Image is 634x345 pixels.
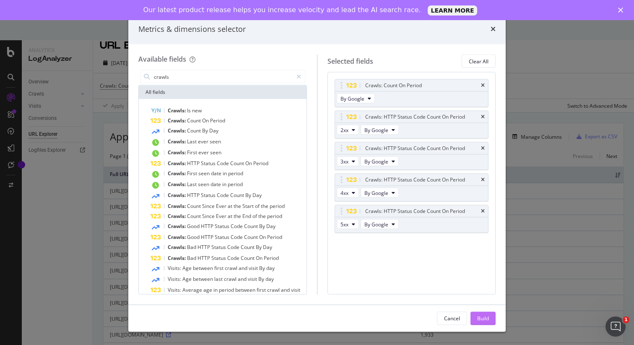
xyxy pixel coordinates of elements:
span: Status [215,223,231,230]
span: Crawls: [168,192,187,199]
span: Ever [216,202,228,210]
span: Age [182,265,193,272]
div: times [481,209,485,214]
span: Crawls: [168,160,187,167]
span: HTTP [187,192,201,199]
button: By Google [361,156,399,166]
span: By [202,127,209,134]
div: times [481,114,485,119]
span: 3xx [340,158,348,165]
button: 5xx [337,219,359,229]
span: HTTP [201,223,215,230]
span: Since [202,202,216,210]
div: Crawls: HTTP Status Code Count On Periodtimes4xxBy Google [335,174,489,202]
span: Status [211,244,227,251]
span: visit [248,275,258,283]
button: By Google [337,93,375,104]
span: 4xx [340,189,348,196]
span: HTTP [197,244,211,251]
span: Last [187,138,198,145]
div: Crawls: Count On PeriodtimesBy Google [335,79,489,107]
span: Last [187,181,198,188]
button: By Google [361,219,399,229]
span: date [211,170,223,177]
span: the [258,213,267,220]
span: Status [215,233,231,241]
span: in [223,170,228,177]
span: and [238,275,248,283]
span: Code [231,233,244,241]
span: Good [187,233,201,241]
span: Crawls: [168,149,187,156]
span: 2xx [340,126,348,133]
span: By Google [364,158,388,165]
span: Crawls: [168,181,187,188]
span: Count [241,254,256,262]
div: All fields [139,86,307,99]
span: the [234,202,242,210]
span: Day [252,192,262,199]
span: Count [187,127,202,134]
span: Visits: [168,265,182,272]
button: By Google [361,125,399,135]
span: Count [187,213,202,220]
span: First [187,170,198,177]
span: By [245,192,252,199]
span: Bad [187,244,197,251]
span: between [193,275,214,283]
span: Code [227,254,241,262]
span: Status [201,160,217,167]
div: Metrics & dimensions selector [138,23,246,34]
div: times [481,146,485,151]
span: Period [210,117,225,124]
span: day [265,275,274,283]
span: ever [198,149,210,156]
span: seen [198,170,211,177]
div: Crawls: HTTP Status Code Count On Periodtimes2xxBy Google [335,111,489,139]
span: visit [291,286,300,293]
button: 3xx [337,156,359,166]
span: On [259,233,267,241]
span: Status [211,254,227,262]
div: Crawls: HTTP Status Code Count On Period [365,144,465,153]
span: Period [253,160,268,167]
span: Code [217,192,230,199]
span: By [258,275,265,283]
span: age [203,286,213,293]
span: By [256,244,263,251]
span: of [255,202,261,210]
span: 5xx [340,220,348,228]
span: between [193,265,214,272]
input: Search by field name [153,70,293,83]
div: Crawls: HTTP Status Code Count On Periodtimes3xxBy Google [335,142,489,170]
span: period [267,213,282,220]
span: Code [231,223,244,230]
span: Count [230,160,245,167]
span: Bad [187,254,197,262]
span: Crawls: [168,254,187,262]
div: Crawls: HTTP Status Code Count On Period [365,207,465,215]
span: period [270,202,285,210]
span: Status [201,192,217,199]
span: period [228,170,243,177]
div: Clear All [469,57,488,65]
span: crawl [267,286,281,293]
span: 1 [623,316,629,323]
div: times [481,177,485,182]
span: Since [202,213,216,220]
span: By Google [364,220,388,228]
button: 2xx [337,125,359,135]
div: Cancel [444,314,460,322]
span: of [252,213,258,220]
span: new [192,107,202,114]
span: and [239,265,249,272]
span: Visits: [168,275,182,283]
span: Crawls: [168,202,187,210]
span: Crawls: [168,213,187,220]
span: date [210,181,222,188]
button: Clear All [462,54,496,68]
div: Build [477,314,489,322]
span: Crawls: [168,107,187,114]
div: Crawls: HTTP Status Code Count On Period [365,176,465,184]
iframe: Intercom live chat [605,316,626,337]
